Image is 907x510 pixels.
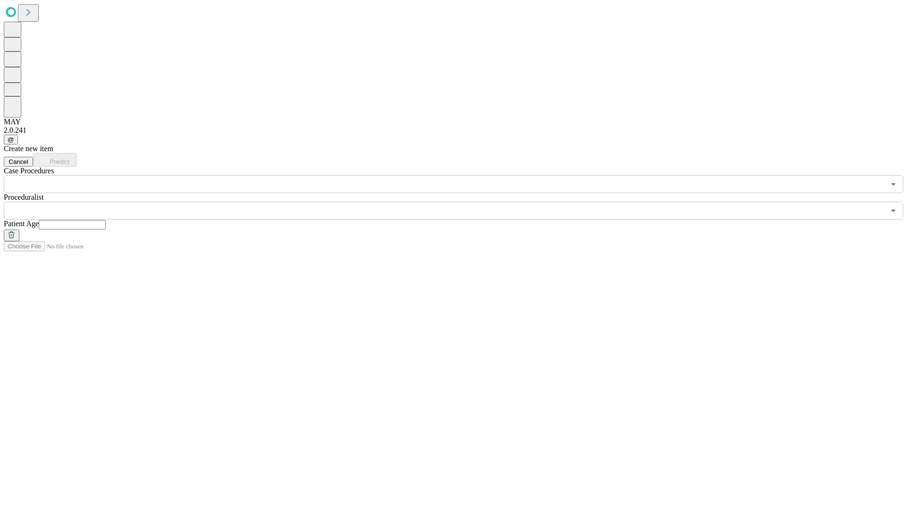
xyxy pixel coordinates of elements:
[4,220,39,228] span: Patient Age
[4,135,18,144] button: @
[8,136,14,143] span: @
[33,153,77,167] button: Predict
[4,118,903,126] div: MAY
[4,167,54,175] span: Scheduled Procedure
[887,204,900,217] button: Open
[887,178,900,191] button: Open
[4,144,53,153] span: Create new item
[50,158,69,165] span: Predict
[4,157,33,167] button: Cancel
[4,193,43,201] span: Proceduralist
[4,126,903,135] div: 2.0.241
[9,158,28,165] span: Cancel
